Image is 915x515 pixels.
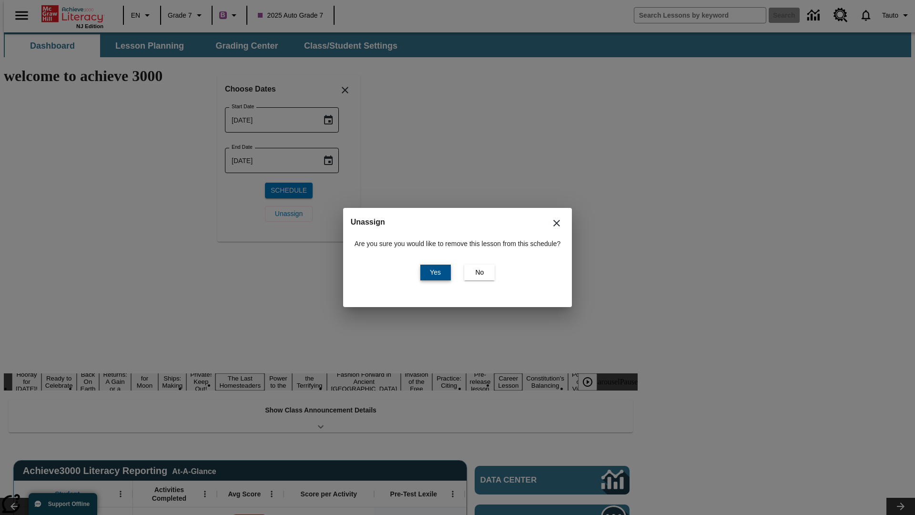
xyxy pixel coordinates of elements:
button: Close [545,212,568,235]
span: No [475,268,484,278]
p: Are you sure you would like to remove this lesson from this schedule? [355,239,561,249]
button: No [464,265,495,280]
button: Yes [420,265,451,280]
body: Maximum 600 characters Press Escape to exit toolbar Press Alt + F10 to reach toolbar [4,8,139,16]
span: Yes [430,268,441,278]
h2: Unassign [351,216,565,229]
